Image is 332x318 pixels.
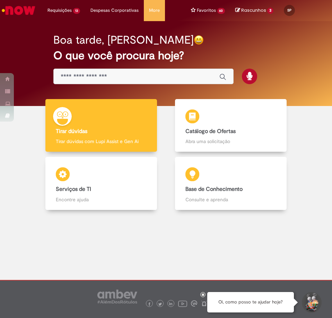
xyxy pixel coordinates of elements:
[56,138,146,145] p: Tirar dúvidas com Lupi Assist e Gen Ai
[197,7,216,14] span: Favoritos
[301,292,322,313] button: Iniciar Conversa de Suporte
[241,7,266,14] span: Rascunhos
[217,8,225,14] span: 60
[287,8,291,12] span: SP
[56,196,146,203] p: Encontre ajuda
[53,34,194,46] h2: Boa tarde, [PERSON_NAME]
[149,7,160,14] span: More
[191,300,197,307] img: logo_footer_workplace.png
[73,8,80,14] span: 13
[201,300,207,307] img: logo_footer_naosei.png
[235,7,273,14] a: No momento, sua lista de rascunhos tem 3 Itens
[194,35,204,45] img: happy-face.png
[90,7,139,14] span: Despesas Corporativas
[166,99,296,152] a: Catálogo de Ofertas Abra uma solicitação
[185,196,276,203] p: Consulte e aprenda
[158,302,162,306] img: logo_footer_twitter.png
[1,3,36,17] img: ServiceNow
[169,302,173,306] img: logo_footer_linkedin.png
[97,290,137,303] img: logo_footer_ambev_rotulo_gray.png
[53,50,279,62] h2: O que você procura hoje?
[47,7,72,14] span: Requisições
[148,302,151,306] img: logo_footer_facebook.png
[185,186,243,193] b: Base de Conhecimento
[185,138,276,145] p: Abra uma solicitação
[166,157,296,210] a: Base de Conhecimento Consulte e aprenda
[178,299,187,308] img: logo_footer_youtube.png
[56,186,91,193] b: Serviços de TI
[267,8,273,14] span: 3
[36,99,166,152] a: Tirar dúvidas Tirar dúvidas com Lupi Assist e Gen Ai
[185,128,236,135] b: Catálogo de Ofertas
[36,157,166,210] a: Serviços de TI Encontre ajuda
[56,128,87,135] b: Tirar dúvidas
[207,292,294,312] div: Oi, como posso te ajudar hoje?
